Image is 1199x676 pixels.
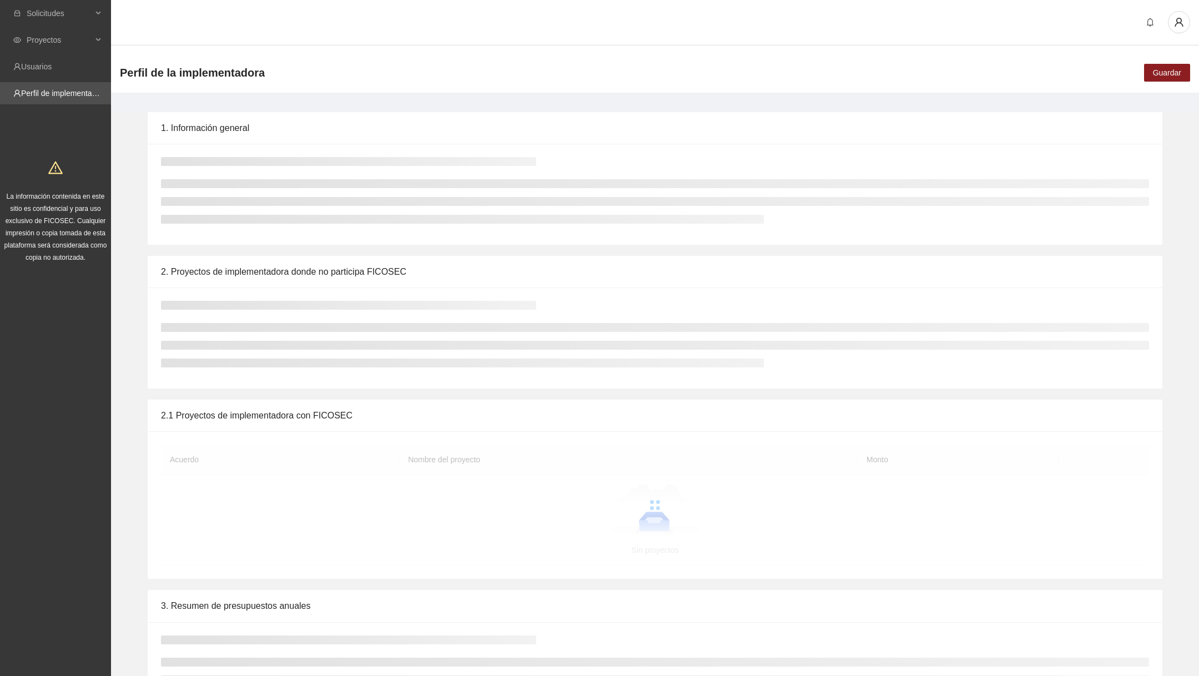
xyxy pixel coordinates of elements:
span: Perfil de la implementadora [120,64,265,82]
span: inbox [13,9,21,17]
span: Proyectos [27,29,92,51]
span: Solicitudes [27,2,92,24]
div: 2. Proyectos de implementadora donde no participa FICOSEC [161,256,1149,287]
a: Perfil de implementadora [21,89,108,98]
span: bell [1142,18,1158,27]
span: Guardar [1153,67,1181,79]
span: La información contenida en este sitio es confidencial y para uso exclusivo de FICOSEC. Cualquier... [4,193,107,261]
button: Guardar [1144,64,1190,82]
button: user [1168,11,1190,33]
span: user [1168,17,1190,27]
div: 1. Información general [161,112,1149,144]
div: 2.1 Proyectos de implementadora con FICOSEC [161,400,1149,431]
div: 3. Resumen de presupuestos anuales [161,590,1149,622]
span: eye [13,36,21,44]
a: Usuarios [21,62,52,71]
button: bell [1141,13,1159,31]
span: warning [48,160,63,175]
